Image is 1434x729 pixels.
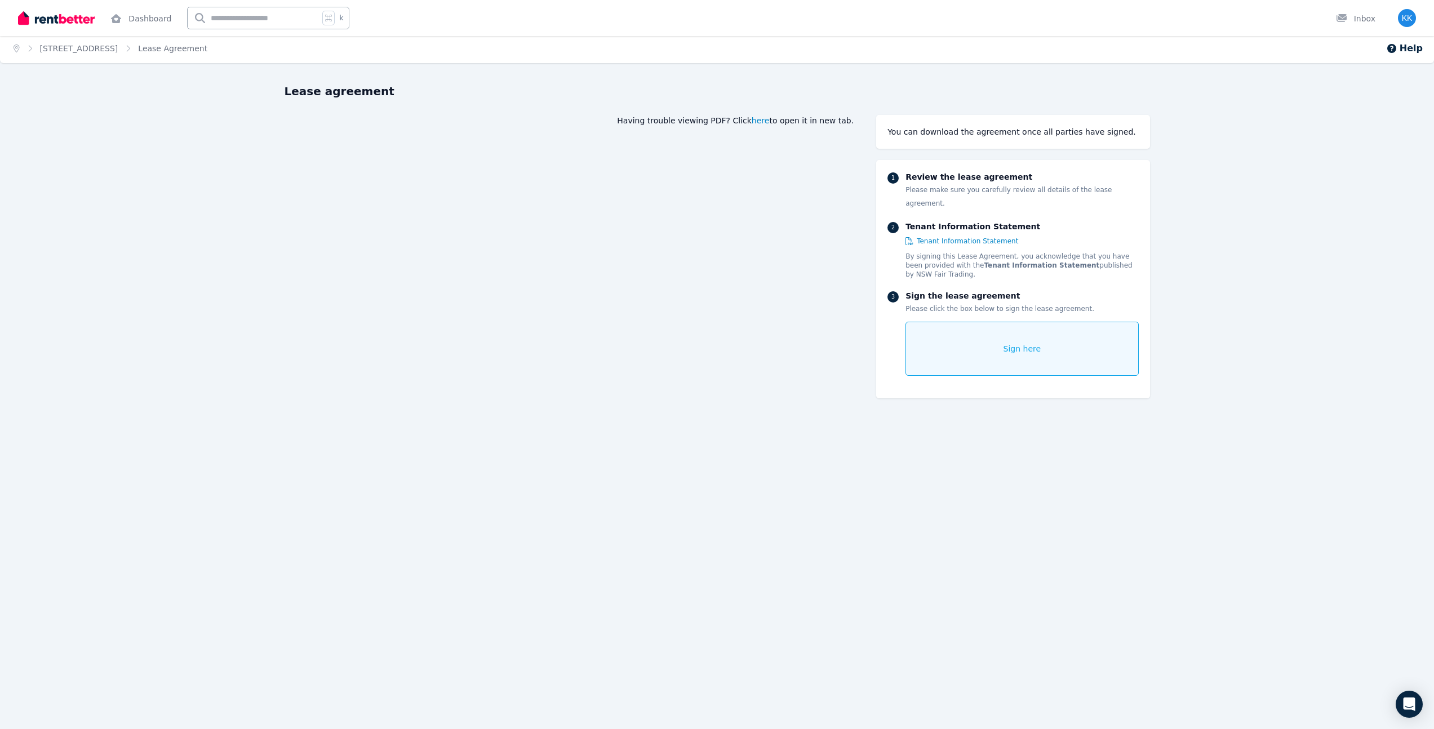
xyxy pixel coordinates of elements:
[905,171,1138,183] p: Review the lease agreement
[285,83,1150,99] h1: Lease agreement
[984,261,1099,269] strong: Tenant Information Statement
[1386,42,1423,55] button: Help
[917,237,1018,246] span: Tenant Information Statement
[1398,9,1416,27] img: Kyle Kahan
[138,43,207,54] span: Lease Agreement
[887,291,899,303] div: 3
[285,115,854,126] div: Having trouble viewing PDF? Click to open it in new tab.
[905,221,1138,232] p: Tenant Information Statement
[887,126,1138,137] div: You can download the agreement once all parties have signed.
[40,44,118,53] a: [STREET_ADDRESS]
[905,305,1094,313] span: Please click the box below to sign the lease agreement.
[905,290,1138,301] p: Sign the lease agreement
[1004,343,1041,354] span: Sign here
[905,186,1112,207] span: Please make sure you carefully review all details of the lease agreement.
[905,252,1138,279] p: By signing this Lease Agreement, you acknowledge that you have been provided with the published b...
[887,222,899,233] div: 2
[339,14,343,23] span: k
[752,115,770,126] span: here
[887,172,899,184] div: 1
[905,237,1018,246] a: Tenant Information Statement
[1336,13,1375,24] div: Inbox
[18,10,95,26] img: RentBetter
[1396,691,1423,718] div: Open Intercom Messenger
